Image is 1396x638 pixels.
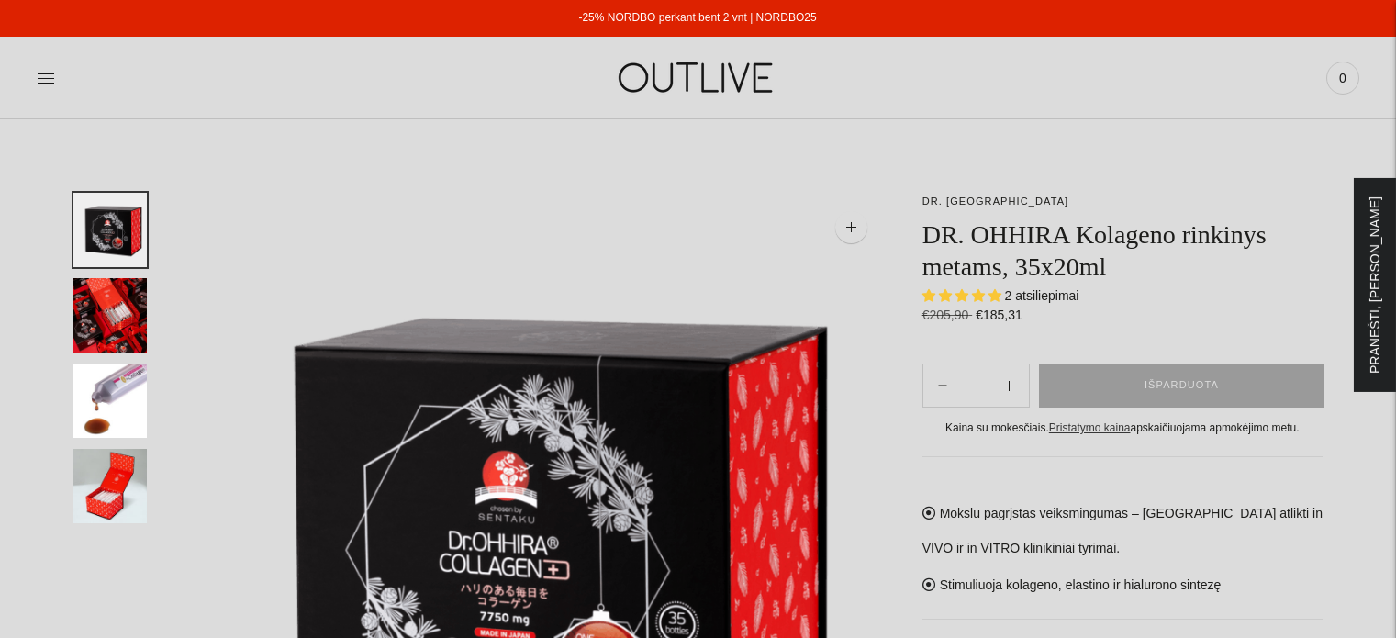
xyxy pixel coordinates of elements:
[73,364,147,438] button: Translation missing: en.general.accessibility.image_thumbail
[922,218,1323,283] h1: DR. OHHIRA Kolageno rinkinys metams, 35x20ml
[922,196,1069,207] a: DR. [GEOGRAPHIC_DATA]
[1326,58,1359,98] a: 0
[922,419,1323,438] div: Kaina su mokesčiais. apskaičiuojama apmokėjimo metu.
[976,308,1022,322] span: €185,31
[73,278,147,353] button: Translation missing: en.general.accessibility.image_thumbail
[73,193,147,267] button: Translation missing: en.general.accessibility.image_thumbail
[1330,65,1356,91] span: 0
[1145,376,1219,395] span: IŠPARDUOTA
[583,46,812,109] img: OUTLIVE
[1039,364,1324,408] button: IŠPARDUOTA
[73,449,147,523] button: Translation missing: en.general.accessibility.image_thumbail
[922,288,1005,303] span: 5.00 stars
[1049,421,1131,434] a: Pristatymo kaina
[989,364,1029,408] button: Subtract product quantity
[578,11,816,24] a: -25% NORDBO perkant bent 2 vnt | NORDBO25
[1005,288,1079,303] span: 2 atsiliepimai
[922,308,973,322] s: €205,90
[923,364,962,408] button: Add product quantity
[962,373,989,399] input: Product quantity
